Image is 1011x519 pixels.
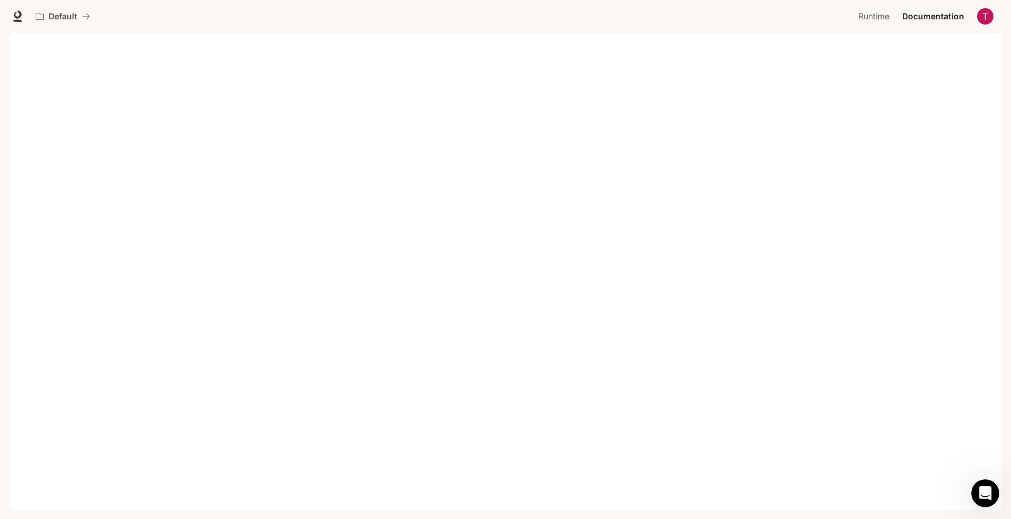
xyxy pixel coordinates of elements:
[854,5,896,28] a: Runtime
[30,5,95,28] button: All workspaces
[897,5,969,28] a: Documentation
[974,5,997,28] button: User avatar
[858,9,889,24] span: Runtime
[9,33,1002,519] iframe: Documentation
[977,8,993,25] img: User avatar
[902,9,964,24] span: Documentation
[971,479,999,507] iframe: Intercom live chat
[49,12,77,22] p: Default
